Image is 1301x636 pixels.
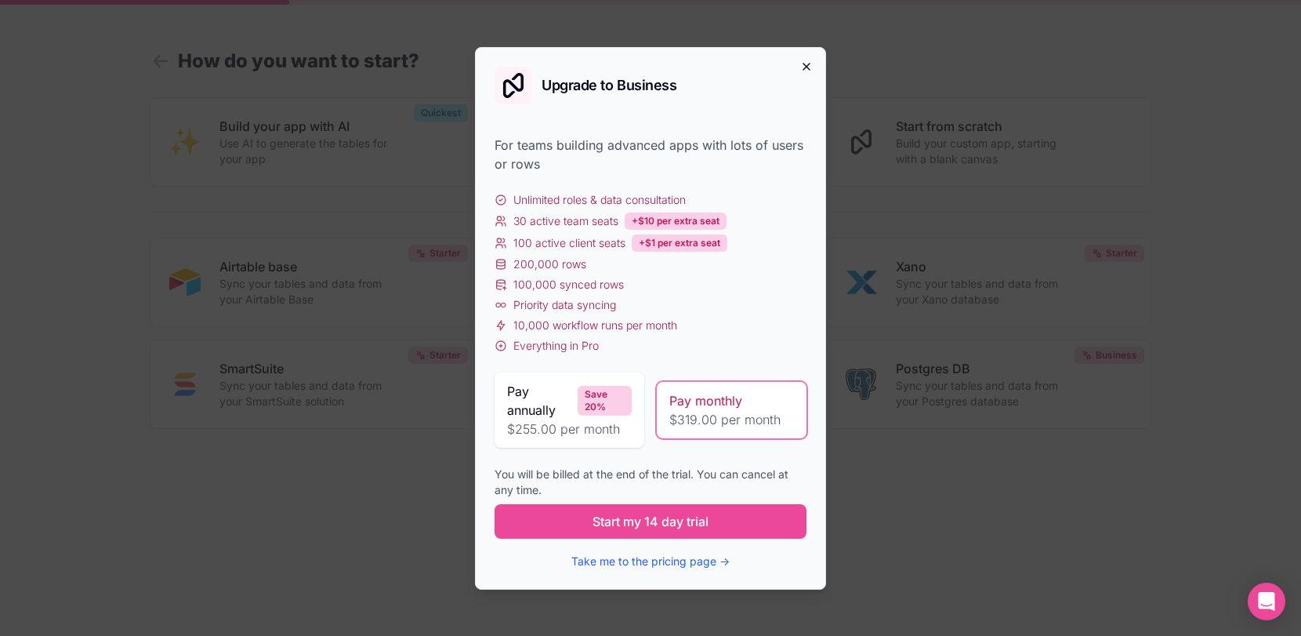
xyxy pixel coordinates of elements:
[513,338,599,354] span: Everything in Pro
[495,504,806,539] button: Start my 14 day trial
[513,192,686,208] span: Unlimited roles & data consultation
[495,136,806,173] div: For teams building advanced apps with lots of users or rows
[669,410,794,429] span: $319.00 per month
[513,256,586,272] span: 200,000 rows
[625,213,727,230] div: +$10 per extra seat
[495,467,806,498] div: You will be billed at the end of the trial. You can cancel at any time.
[669,391,742,410] span: Pay monthly
[513,235,625,251] span: 100 active client seats
[542,78,676,93] h2: Upgrade to Business
[513,297,616,313] span: Priority data syncing
[593,512,708,531] span: Start my 14 day trial
[513,318,677,333] span: 10,000 workflow runs per month
[507,420,632,438] span: $255.00 per month
[632,234,727,252] div: +$1 per extra seat
[513,277,624,293] span: 100,000 synced rows
[571,554,730,569] button: Take me to the pricing page →
[513,213,618,229] span: 30 active team seats
[507,382,571,420] span: Pay annually
[578,386,632,416] div: Save 20%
